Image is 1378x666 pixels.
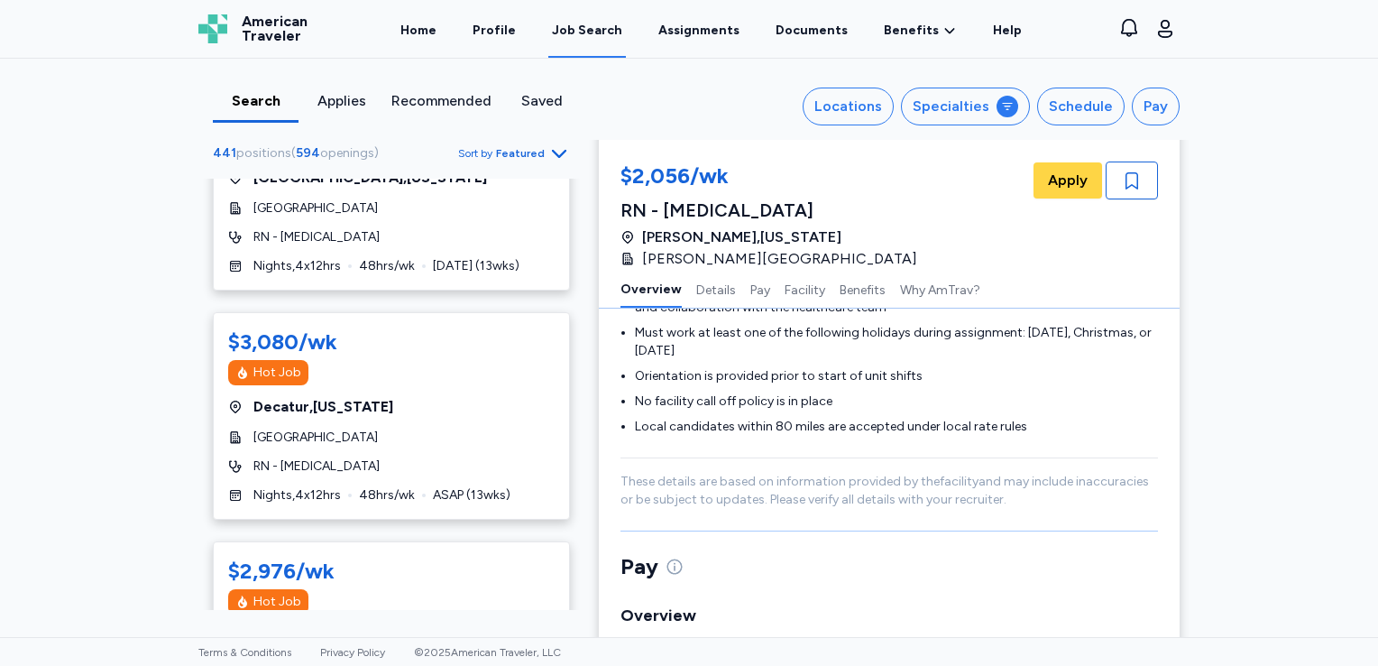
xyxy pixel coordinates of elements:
button: Locations [803,88,894,125]
div: Job Search [552,22,622,40]
div: Saved [506,90,577,112]
span: Sort by [458,146,492,161]
span: openings [320,145,374,161]
a: Privacy Policy [320,646,385,659]
span: 594 [296,145,320,161]
div: Hot Job [253,593,301,611]
button: Pay [1132,88,1180,125]
span: 441 [213,145,236,161]
button: Specialties [901,88,1030,125]
button: Benefits [840,270,886,308]
a: Job Search [548,2,626,58]
div: Search [220,90,291,112]
span: American Traveler [242,14,308,43]
button: Schedule [1037,88,1125,125]
li: Must work at least one of the following holidays during assignment: [DATE], Christmas, or [DATE] [635,324,1158,360]
span: 48 hrs/wk [359,257,415,275]
span: Apply [1048,170,1088,191]
div: ( ) [213,144,386,162]
button: Facility [785,270,825,308]
span: Nights , 4 x 12 hrs [253,486,341,504]
span: Decatur , [US_STATE] [253,396,393,418]
div: $2,976/wk [228,557,335,586]
button: Pay [750,270,770,308]
span: RN - [MEDICAL_DATA] [253,228,380,246]
div: $3,080/wk [228,328,337,356]
span: ASAP ( 13 wks) [433,486,510,504]
span: positions [236,145,291,161]
a: Benefits [884,22,957,40]
span: [DATE] ( 13 wks) [433,257,519,275]
span: [PERSON_NAME] , [US_STATE] [642,227,841,248]
span: Featured [496,146,545,161]
div: Schedule [1049,96,1113,117]
div: Recommended [391,90,491,112]
span: 48 hrs/wk [359,486,415,504]
span: RN - [MEDICAL_DATA] [253,458,380,476]
img: Logo [198,14,227,43]
span: Benefits [884,22,939,40]
div: Applies [306,90,377,112]
div: Pay [1144,96,1168,117]
div: Specialties [913,96,989,117]
span: [GEOGRAPHIC_DATA] [253,199,378,217]
li: Local candidates within 80 miles are accepted under local rate rules [635,418,1158,436]
span: Nights , 4 x 12 hrs [253,257,341,275]
span: [PERSON_NAME][GEOGRAPHIC_DATA] [642,248,917,270]
span: [GEOGRAPHIC_DATA] [253,429,378,447]
div: Hot Job [253,364,301,382]
button: Apply [1033,162,1102,199]
div: $2,056/wk [620,162,928,194]
button: Sort byFeatured [458,143,570,164]
div: Locations [814,96,882,117]
a: Terms & Conditions [198,646,291,659]
p: These details are based on information provided by the facility and may include inaccuracies or b... [620,473,1158,509]
button: Why AmTrav? [900,270,980,308]
button: Details [696,270,736,308]
span: Pay [620,552,658,581]
button: Overview [620,270,682,308]
li: Orientation is provided prior to start of unit shifts [635,367,1158,385]
div: Overview [620,603,1158,628]
li: No facility call off policy is in place [635,393,1158,411]
span: © 2025 American Traveler, LLC [414,646,561,659]
div: RN - [MEDICAL_DATA] [620,198,928,223]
